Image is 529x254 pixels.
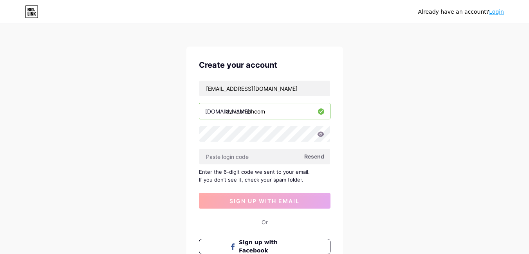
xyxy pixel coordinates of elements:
span: sign up with email [229,198,300,204]
div: Or [262,218,268,226]
input: Email [199,81,330,96]
div: Create your account [199,59,330,71]
span: Resend [304,152,324,160]
div: Already have an account? [418,8,504,16]
div: Enter the 6-digit code we sent to your email. If you don’t see it, check your spam folder. [199,168,330,184]
input: username [199,103,330,119]
input: Paste login code [199,149,330,164]
button: sign up with email [199,193,330,209]
a: Login [489,9,504,15]
div: [DOMAIN_NAME]/ [205,107,251,115]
